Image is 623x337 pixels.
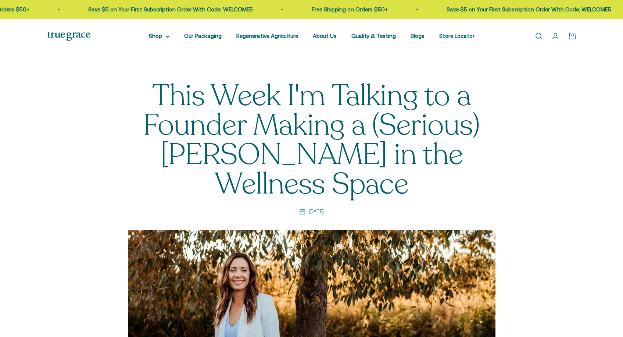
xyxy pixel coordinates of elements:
a: Store Locator [439,33,475,39]
a: Quality & Testing [351,33,396,39]
a: Regenerative Agriculture [236,33,298,39]
p: Save $5 on Your First Subscription Order With Code: WELCOME5 [71,5,236,14]
a: Our Packaging [184,33,222,39]
p: Save $5 on Your First Subscription Order With Code: WELCOME5 [430,5,594,14]
a: Free Shipping on Orders $50+ [295,6,371,13]
time: [DATE] [309,208,324,216]
summary: Shop [149,32,169,40]
a: About Us [313,33,337,39]
h1: This Week I'm Talking to a Founder Making a (Serious) [PERSON_NAME] in the Wellness Space [128,81,495,199]
a: Blogs [411,33,425,39]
